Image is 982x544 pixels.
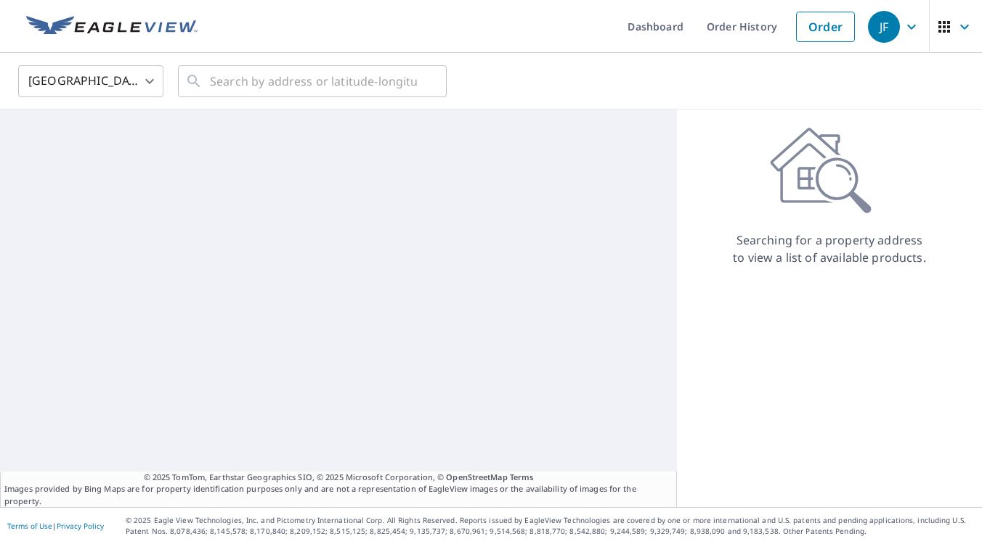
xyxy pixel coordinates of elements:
[144,471,534,484] span: © 2025 TomTom, Earthstar Geographics SIO, © 2025 Microsoft Corporation, ©
[796,12,855,42] a: Order
[510,471,534,482] a: Terms
[868,11,900,43] div: JF
[732,231,927,266] p: Searching for a property address to view a list of available products.
[7,521,52,531] a: Terms of Use
[446,471,507,482] a: OpenStreetMap
[57,521,104,531] a: Privacy Policy
[7,522,104,530] p: |
[26,16,198,38] img: EV Logo
[210,61,417,102] input: Search by address or latitude-longitude
[126,515,975,537] p: © 2025 Eagle View Technologies, Inc. and Pictometry International Corp. All Rights Reserved. Repo...
[18,61,163,102] div: [GEOGRAPHIC_DATA]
